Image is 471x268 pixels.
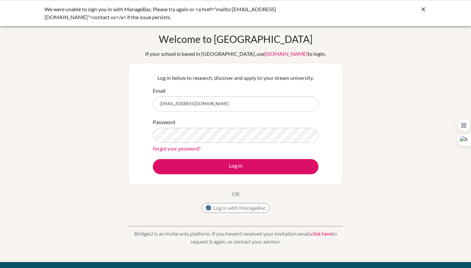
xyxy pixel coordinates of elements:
div: If your school is based in [GEOGRAPHIC_DATA], use to login. [145,50,326,58]
div: We were unable to sign you in with ManageBac. Please try again or <a href="mailto:[EMAIL_ADDRESS]... [44,5,328,21]
label: Email [153,87,165,95]
p: OR [232,190,239,198]
label: Password [153,118,175,126]
button: Log in [153,159,319,174]
a: Forgot your password? [153,145,200,151]
a: click here [311,230,332,237]
p: Log in below to research, discover and apply to your dream university. [153,74,319,82]
button: Log in with ManageBac [202,203,269,213]
a: [DOMAIN_NAME] [264,50,308,57]
h1: Welcome to [GEOGRAPHIC_DATA] [159,33,313,45]
p: BridgeU is an invite only platform. If you haven’t received your invitation email, to request it ... [128,230,343,246]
